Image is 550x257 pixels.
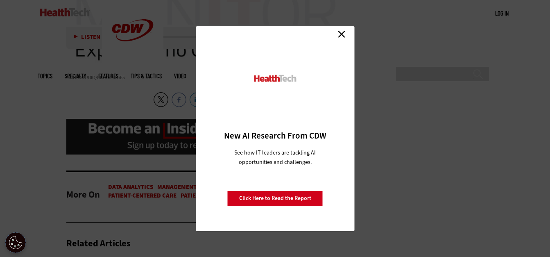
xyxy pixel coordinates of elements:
[224,148,326,167] p: See how IT leaders are tackling AI opportunities and challenges.
[335,28,348,41] a: Close
[227,191,323,206] a: Click Here to Read the Report
[5,232,26,253] button: Open Preferences
[210,130,340,141] h3: New AI Research From CDW
[5,232,26,253] div: Cookie Settings
[253,74,297,83] img: HealthTech_0.png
